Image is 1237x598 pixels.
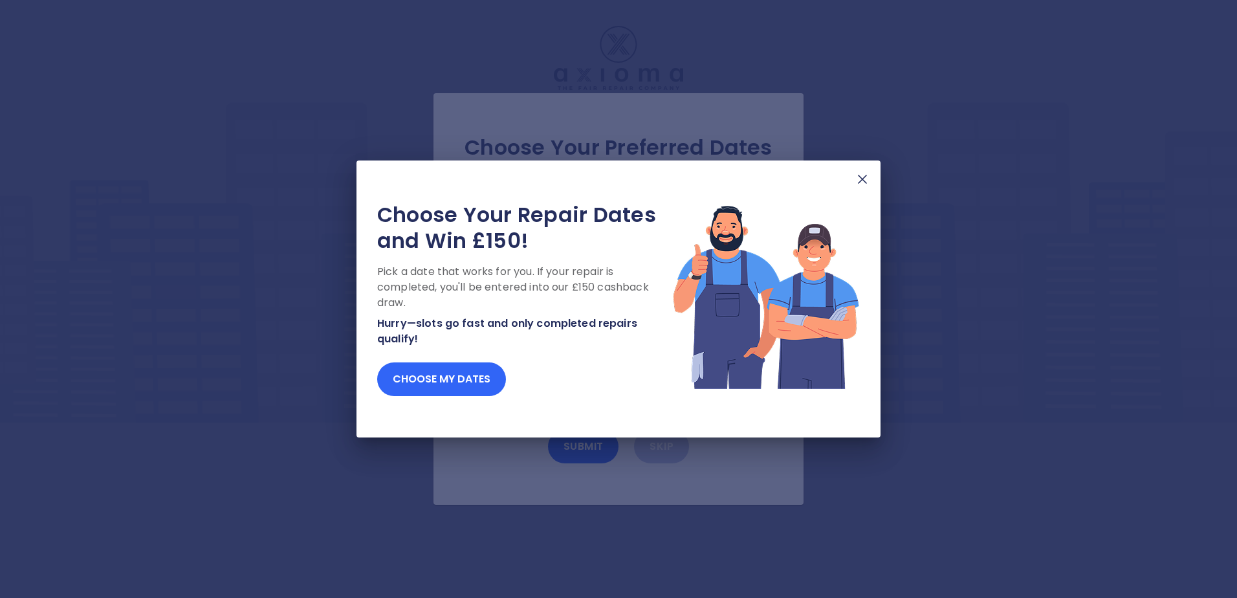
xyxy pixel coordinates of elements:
[855,172,870,187] img: X Mark
[377,264,672,311] p: Pick a date that works for you. If your repair is completed, you'll be entered into our £150 cash...
[377,202,672,254] h2: Choose Your Repair Dates and Win £150!
[672,202,860,391] img: Lottery
[377,316,672,347] p: Hurry—slots go fast and only completed repairs qualify!
[377,362,506,396] button: Choose my dates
